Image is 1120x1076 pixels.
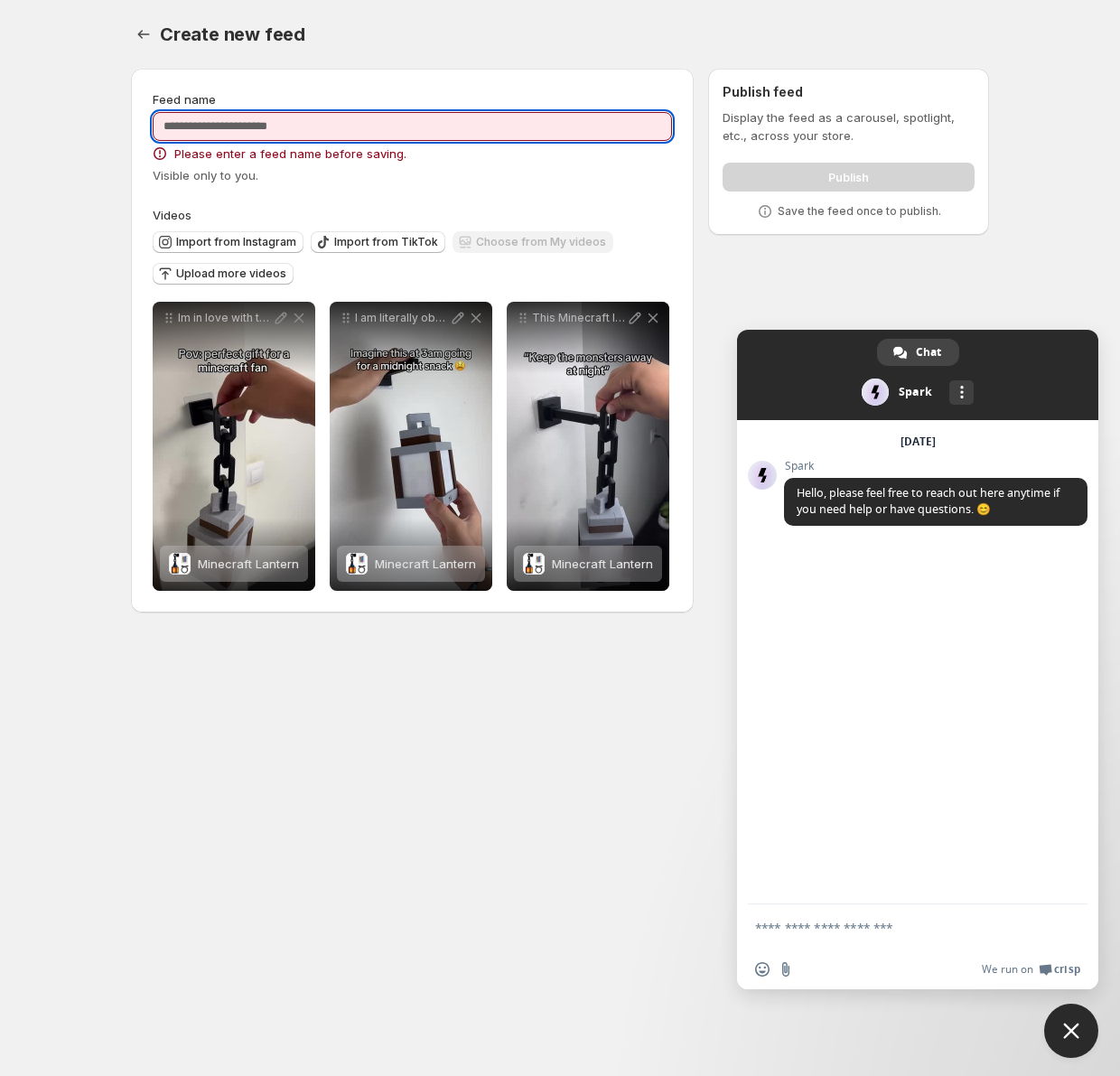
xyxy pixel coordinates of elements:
[523,553,545,575] img: Minecraft Lantern
[355,311,449,325] p: I am literally obsessed with this minecraft relatable nostalgia fyp
[311,231,445,253] button: Import from TikTok
[982,962,1033,977] span: We run on
[779,962,793,977] span: Send a file
[176,267,286,281] span: Upload more videos
[198,557,299,571] span: Minecraft Lantern
[176,235,296,249] span: Import from Instagram
[949,380,974,405] div: More channels
[334,235,438,249] span: Import from TikTok
[723,108,975,145] p: Display the feed as a carousel, spotlight, etc., across your store.
[507,302,669,591] div: This Minecraft lantern took me straight back to childhood minecraft relatable nostalgia fypMinecr...
[778,204,941,219] p: Save the feed once to publish.
[169,553,191,575] img: Minecraft Lantern
[153,302,315,591] div: Im in love with this Minecraft lantern minecraft relatable nostalgia fypMinecraft LanternMinecraf...
[153,231,303,253] button: Import from Instagram
[346,553,368,575] img: Minecraft Lantern
[178,311,272,325] p: Im in love with this Minecraft lantern minecraft relatable nostalgia fyp
[755,962,770,977] span: Insert an emoji
[153,168,258,182] span: Visible only to you.
[784,460,1087,473] span: Spark
[532,311,626,325] p: This Minecraft lantern took me straight back to childhood minecraft relatable nostalgia fyp
[982,962,1080,977] a: We run onCrisp
[1054,962,1080,977] span: Crisp
[723,83,975,101] h2: Publish feed
[375,557,476,571] span: Minecraft Lantern
[153,208,191,222] span: Videos
[160,23,305,45] span: Create new feed
[916,339,941,366] span: Chat
[1044,1004,1098,1058] div: Close chat
[174,145,406,163] span: Please enter a feed name before saving.
[153,92,216,107] span: Feed name
[131,22,156,47] button: Settings
[330,302,492,591] div: I am literally obsessed with this minecraft relatable nostalgia fypMinecraft LanternMinecraft Lan...
[755,920,1041,936] textarea: Compose your message...
[877,339,959,366] div: Chat
[797,485,1059,517] span: Hello, please feel free to reach out here anytime if you need help or have questions. 😊
[153,263,294,285] button: Upload more videos
[901,436,936,447] div: [DATE]
[552,557,653,571] span: Minecraft Lantern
